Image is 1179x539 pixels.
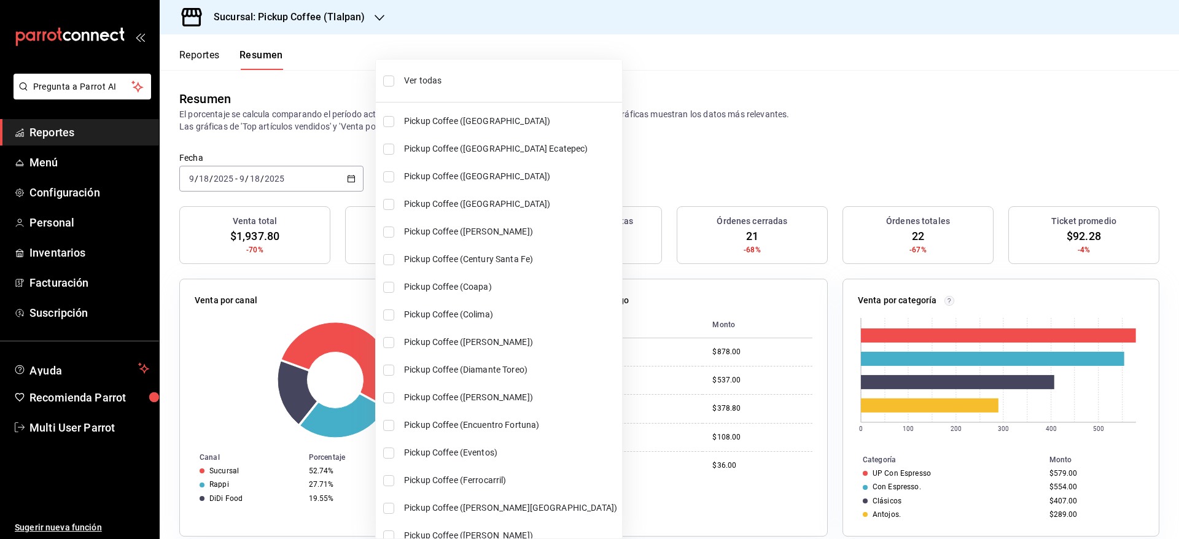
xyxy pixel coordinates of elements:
span: Pickup Coffee (Century Santa Fe) [404,253,617,266]
span: Pickup Coffee ([PERSON_NAME]) [404,391,617,404]
span: Pickup Coffee ([GEOGRAPHIC_DATA] Ecatepec) [404,142,617,155]
span: Pickup Coffee ([PERSON_NAME]) [404,336,617,349]
span: Pickup Coffee ([GEOGRAPHIC_DATA]) [404,170,617,183]
span: Pickup Coffee ([PERSON_NAME]) [404,225,617,238]
span: Pickup Coffee (Diamante Toreo) [404,363,617,376]
span: Pickup Coffee ([PERSON_NAME][GEOGRAPHIC_DATA]) [404,502,617,514]
span: Ver todas [404,74,617,87]
span: Pickup Coffee (Eventos) [404,446,617,459]
span: Pickup Coffee (Coapa) [404,281,617,293]
span: Pickup Coffee ([GEOGRAPHIC_DATA]) [404,198,617,211]
span: Pickup Coffee (Ferrocarril) [404,474,617,487]
span: Pickup Coffee (Colima) [404,308,617,321]
span: Pickup Coffee (Encuentro Fortuna) [404,419,617,432]
span: Pickup Coffee ([GEOGRAPHIC_DATA]) [404,115,617,128]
